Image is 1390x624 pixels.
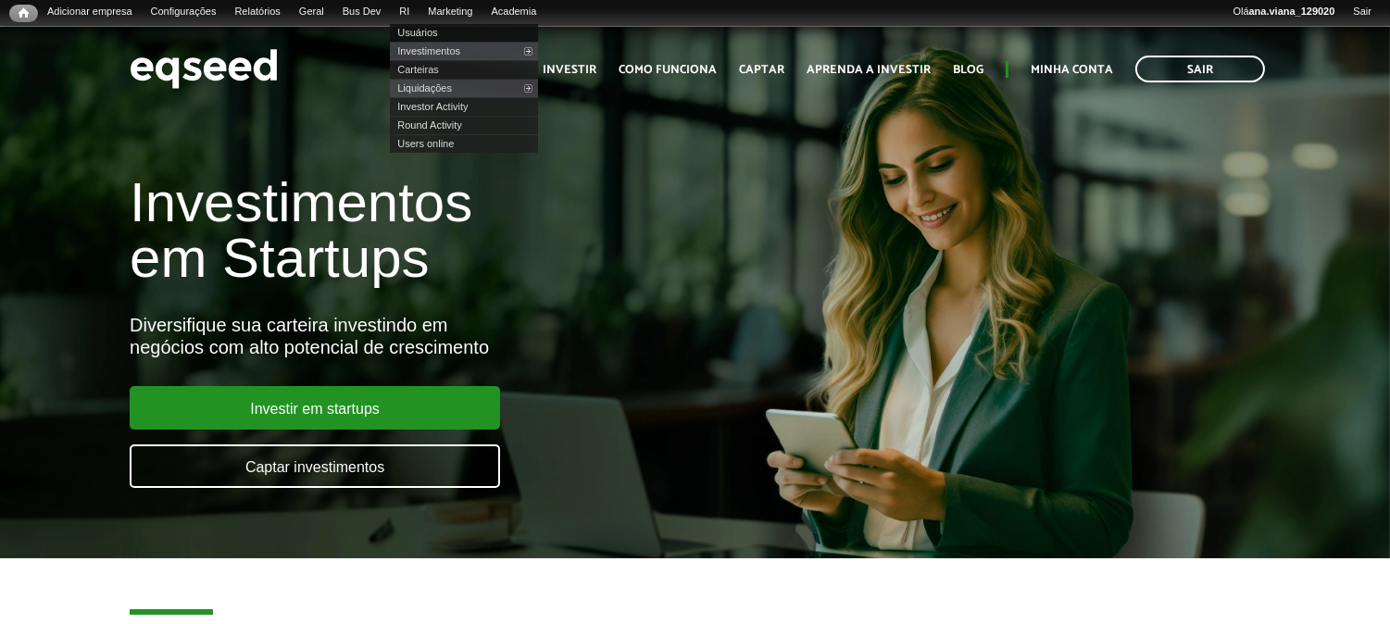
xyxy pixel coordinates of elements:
[333,5,391,19] a: Bus Dev
[130,44,278,94] img: EqSeed
[1249,6,1335,17] strong: ana.viana_129020
[390,5,419,19] a: RI
[130,314,797,358] div: Diversifique sua carteira investindo em negócios com alto potencial de crescimento
[290,5,333,19] a: Geral
[619,64,717,76] a: Como funciona
[953,64,983,76] a: Blog
[1031,64,1113,76] a: Minha conta
[1344,5,1381,19] a: Sair
[38,5,142,19] a: Adicionar empresa
[807,64,931,76] a: Aprenda a investir
[130,175,797,286] h1: Investimentos em Startups
[130,444,500,488] a: Captar investimentos
[543,64,596,76] a: Investir
[1224,5,1345,19] a: Oláana.viana_129020
[419,5,482,19] a: Marketing
[739,64,784,76] a: Captar
[130,386,500,430] a: Investir em startups
[482,5,546,19] a: Academia
[225,5,289,19] a: Relatórios
[390,23,538,42] a: Usuários
[142,5,226,19] a: Configurações
[1135,56,1265,82] a: Sair
[9,5,38,22] a: Início
[19,6,29,19] span: Início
